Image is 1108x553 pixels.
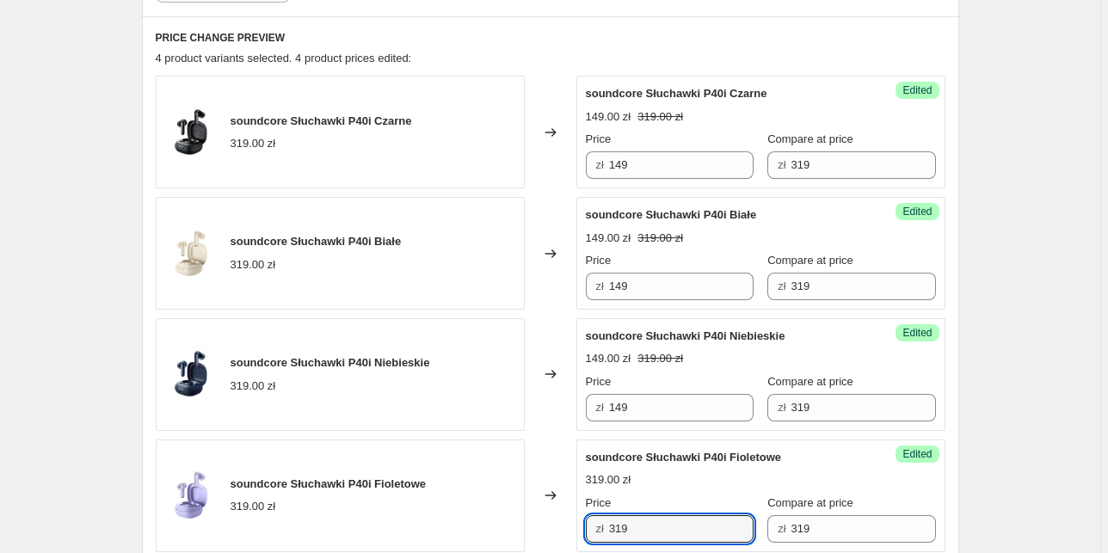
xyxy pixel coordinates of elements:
span: Price [586,254,612,267]
span: soundcore Słuchawki P40i Fioletowe [586,451,782,464]
span: Edited [902,205,932,218]
span: soundcore Słuchawki P40i Niebieskie [231,356,430,369]
div: 319.00 zł [231,135,276,152]
span: Edited [902,326,932,340]
span: Compare at price [767,132,853,145]
img: soundcore-p40i-dokanalowe-bluetooth-bialy_142064493161_5_2_80x.webp [165,228,217,280]
strike: 319.00 zł [637,230,683,247]
div: 319.00 zł [231,378,276,395]
div: 149.00 zł [586,108,631,126]
span: soundcore Słuchawki P40i Niebieskie [586,329,785,342]
span: 4 product variants selected. 4 product prices edited: [156,52,412,65]
div: 319.00 zł [231,256,276,273]
div: 319.00 zł [586,471,631,488]
span: zł [596,401,604,414]
span: soundcore Słuchawki P40i Białe [586,208,757,221]
span: Price [586,496,612,509]
span: soundcore Słuchawki P40i Czarne [586,87,767,100]
span: zł [778,158,785,171]
span: Edited [902,447,932,461]
h6: PRICE CHANGE PREVIEW [156,31,945,45]
span: Compare at price [767,496,853,509]
span: zł [596,522,604,535]
span: soundcore Słuchawki P40i Fioletowe [231,477,427,490]
span: Edited [902,83,932,97]
span: Compare at price [767,375,853,388]
span: zł [596,158,604,171]
span: zł [778,522,785,535]
span: zł [778,280,785,292]
img: soundcore-p40i-dokanalowe-bluetooth-czarny_142064491609_5_2__webp_80x.webp [165,107,217,158]
span: soundcore Słuchawki P40i Białe [231,235,402,248]
img: soundcore-p40i-dokanalowe-bluetooth-niebieski_142064492441_5_2_80x.webp [165,348,217,400]
span: Compare at price [767,254,853,267]
strike: 319.00 zł [637,108,683,126]
div: 319.00 zł [231,498,276,515]
span: Price [586,132,612,145]
span: soundcore Słuchawki P40i Czarne [231,114,412,127]
span: zł [778,401,785,414]
span: Price [586,375,612,388]
div: 149.00 zł [586,230,631,247]
div: 149.00 zł [586,350,631,367]
img: pr_2024_6_27_14_45_23_808_00_80x.webp [165,470,217,521]
span: zł [596,280,604,292]
strike: 319.00 zł [637,350,683,367]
